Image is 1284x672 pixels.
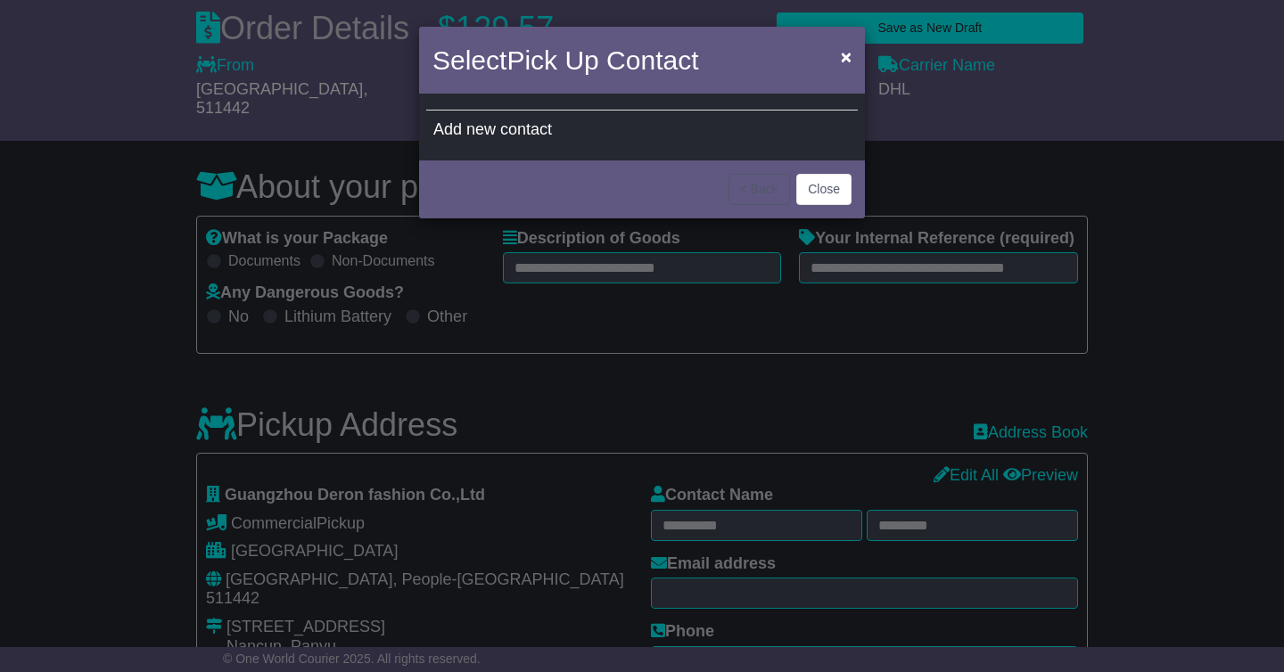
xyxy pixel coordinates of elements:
span: Contact [606,45,698,75]
span: × [841,46,852,67]
h4: Select [432,40,698,80]
button: Close [832,38,860,75]
span: Add new contact [433,120,552,138]
button: Close [796,174,852,205]
button: < Back [728,174,790,205]
span: Pick Up [506,45,598,75]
